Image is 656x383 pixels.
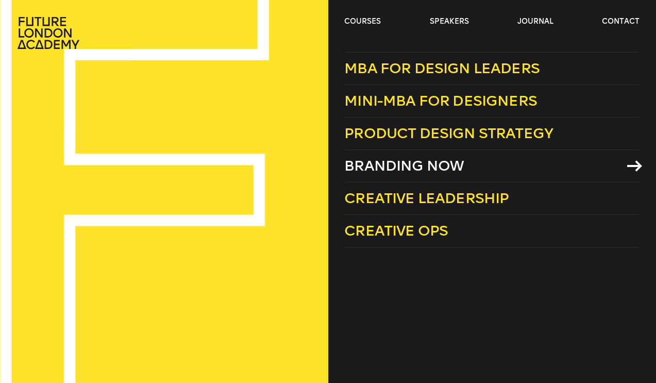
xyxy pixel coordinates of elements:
a: Creative Leadership [344,182,640,215]
a: Creative Ops [344,215,640,247]
a: Mini-MBA for Designers [344,85,640,118]
a: contact [602,16,640,27]
a: speakers [430,16,469,27]
a: journal [517,16,553,27]
a: Product Design Strategy [344,118,640,150]
span: Creative Leadership [344,190,509,207]
span: MBA for Design Leaders [344,60,540,77]
span: Creative Ops [344,222,448,239]
span: Product Design Strategy [344,125,553,142]
span: Mini-MBA for Designers [344,92,537,109]
a: courses [344,16,381,27]
span: Branding Now [344,157,464,174]
a: MBA for Design Leaders [344,52,640,85]
a: Branding Now [344,150,640,182]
